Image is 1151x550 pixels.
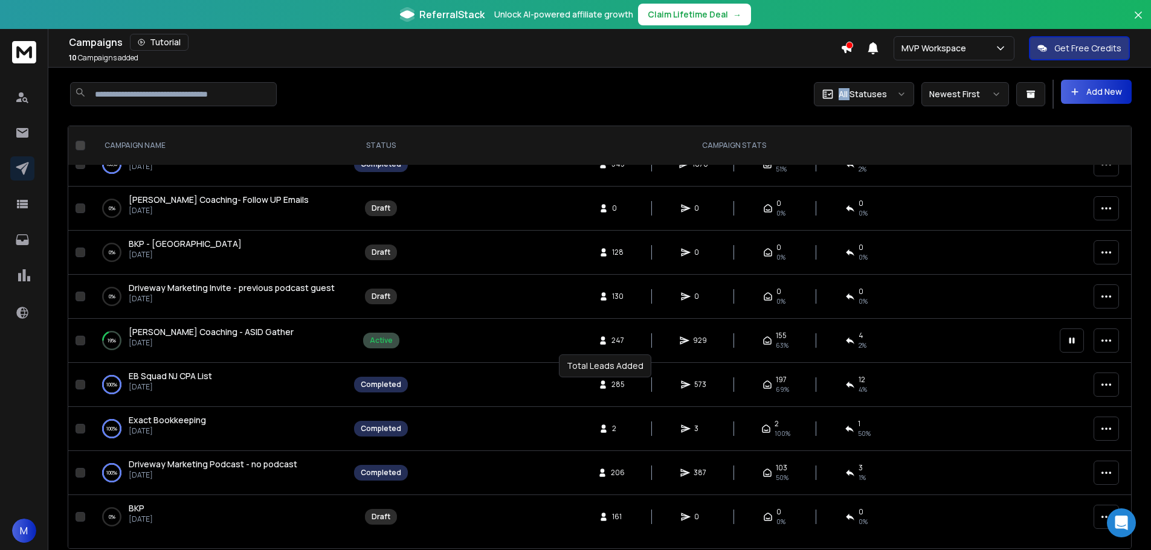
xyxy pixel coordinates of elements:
span: 0 [694,203,706,213]
button: M [12,519,36,543]
span: ReferralStack [419,7,485,22]
td: 0%[PERSON_NAME] Coaching- Follow UP Emails[DATE] [90,187,347,231]
span: 161 [612,512,624,522]
span: 1 [858,419,860,429]
span: 1 % [859,473,866,482]
span: 0 [776,507,781,517]
span: 50 % [858,429,871,438]
span: 63 % [776,341,788,350]
td: 0%BKP[DATE] [90,495,347,539]
p: [DATE] [129,162,213,171]
a: Driveway Marketing Podcast - no podcast [129,458,297,470]
span: 0 [694,512,706,522]
td: 100%Driveway Marketing Podcast - no podcast[DATE] [90,451,347,495]
span: 573 [694,380,706,389]
span: 12 [859,375,865,385]
th: CAMPAIGN STATS [415,126,1053,165]
p: Unlock AI-powered affiliate growth [494,8,633,21]
span: 0 [776,243,781,252]
span: 247 [611,336,624,345]
td: 19%[PERSON_NAME] Coaching - ASID Gather[DATE] [90,319,347,363]
button: Newest First [921,82,1009,106]
p: [DATE] [129,250,242,260]
button: Claim Lifetime Deal→ [638,4,751,25]
p: [DATE] [129,514,153,524]
span: Driveway Marketing Podcast - no podcast [129,458,297,470]
button: Close banner [1130,7,1146,36]
th: CAMPAIGN NAME [90,126,347,165]
a: EB Squad NJ CPA List [129,370,212,382]
span: 3 [859,463,863,473]
span: 2 [612,424,624,433]
span: 929 [693,336,707,345]
span: Driveway Marketing Invite - previous podcast guest [129,282,335,293]
p: 0 % [109,202,115,214]
p: 19 % [108,334,116,347]
span: Exact Bookkeeping [129,414,206,426]
a: [PERSON_NAME] Coaching - ASID Gather [129,326,294,338]
p: 100 % [106,467,117,479]
span: 3 [694,424,706,433]
p: MVP Workspace [901,42,971,54]
span: 4 % [859,385,867,394]
span: 0% [859,517,868,526]
span: 0% [859,208,868,218]
span: 0% [776,517,785,526]
span: 4 [859,331,863,341]
span: 2 [775,419,779,429]
p: 100 % [106,379,117,391]
span: 0 [612,203,624,213]
a: [PERSON_NAME] Coaching- Follow UP Emails [129,194,309,206]
button: Tutorial [130,34,189,51]
td: 100%EB Squad NJ CPA List[DATE] [90,363,347,407]
p: Campaigns added [69,53,138,63]
p: 0 % [109,511,115,523]
span: 10 [69,53,77,63]
div: Draft [372,292,390,301]
div: Draft [372,248,390,257]
p: [DATE] [129,426,206,436]
span: 0 [859,199,863,208]
span: 155 [776,331,787,341]
span: 130 [612,292,624,301]
p: [DATE] [129,338,294,348]
td: 0%Driveway Marketing Invite - previous podcast guest[DATE] [90,275,347,319]
p: [DATE] [129,382,212,392]
span: 0 [776,199,781,208]
p: [DATE] [129,470,297,480]
span: 103 [776,463,787,473]
div: Active [370,336,393,345]
span: 100 % [775,429,790,438]
p: [DATE] [129,294,335,304]
span: 206 [611,468,625,478]
span: 50 % [776,473,788,482]
div: Draft [372,512,390,522]
span: 0% [776,208,785,218]
div: Completed [361,380,401,389]
div: Draft [372,203,390,213]
th: STATUS [347,126,415,165]
a: Exact Bookkeeping [129,414,206,426]
a: BKP - [GEOGRAPHIC_DATA] [129,238,242,250]
p: Get Free Credits [1054,42,1121,54]
span: 128 [612,248,624,257]
span: 69 % [776,385,789,394]
div: Open Intercom Messenger [1107,508,1136,537]
div: Campaigns [69,34,840,51]
p: 100 % [106,423,117,435]
span: [PERSON_NAME] Coaching- Follow UP Emails [129,194,309,205]
button: Add New [1061,80,1132,104]
span: 2 % [859,164,866,174]
span: 0 [776,287,781,296]
span: 0 [859,287,863,296]
div: Completed [361,424,401,433]
p: 0 % [109,246,115,258]
p: 0 % [109,290,115,302]
div: Completed [361,468,401,478]
span: 51 % [776,164,787,174]
span: 0% [776,296,785,306]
